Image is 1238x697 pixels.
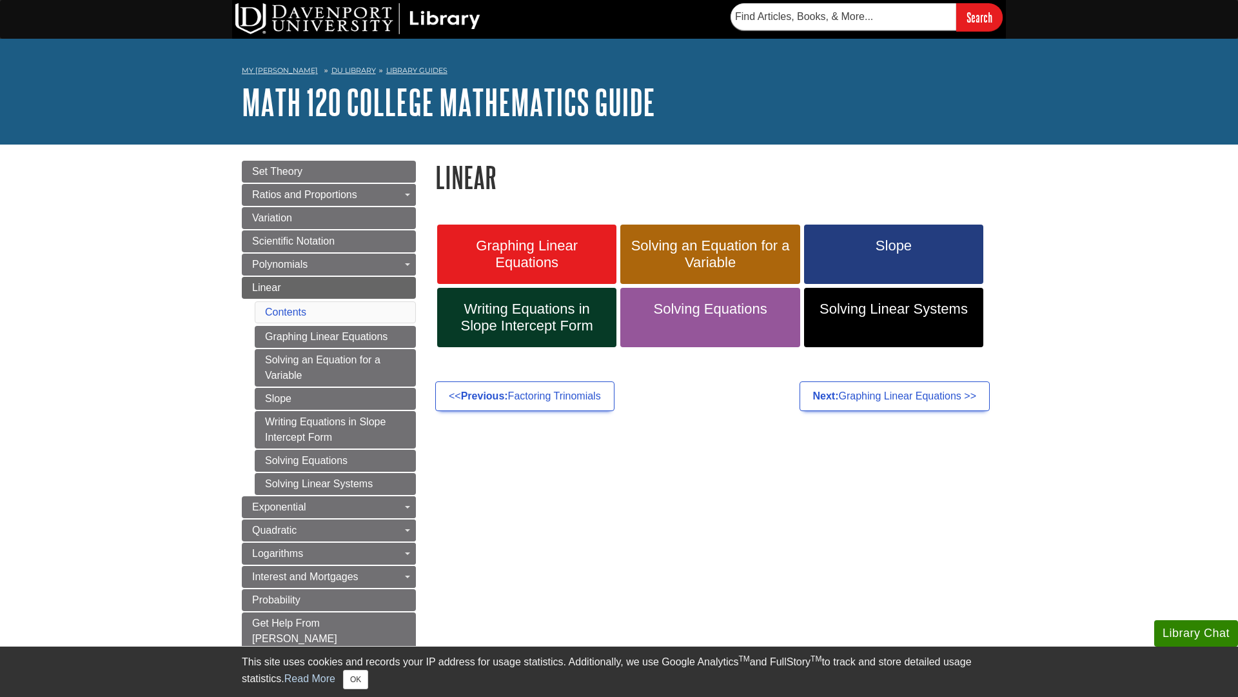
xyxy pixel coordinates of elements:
span: Scientific Notation [252,236,335,247]
a: Probability [242,589,416,611]
div: This site uses cookies and records your IP address for usage statistics. Additionally, we use Goo... [242,654,996,689]
sup: TM [738,654,749,663]
a: Writing Equations in Slope Intercept Form [437,288,616,347]
a: Slope [804,225,983,284]
button: Close [343,670,368,689]
a: Exponential [242,496,416,518]
a: Next:Graphing Linear Equations >> [800,381,990,411]
a: Logarithms [242,543,416,565]
span: Variation [252,212,292,223]
span: Linear [252,282,280,293]
a: DU Library [331,66,376,75]
a: Ratios and Proportions [242,184,416,206]
a: Solving an Equation for a Variable [255,349,416,387]
a: Graphing Linear Equations [437,225,616,284]
a: Polynomials [242,254,416,276]
div: Guide Page Menu [242,161,416,650]
span: Graphing Linear Equations [447,237,607,271]
a: Scientific Notation [242,230,416,252]
span: Solving an Equation for a Variable [630,237,790,271]
h1: Linear [435,161,996,194]
nav: breadcrumb [242,62,996,83]
span: Solving Equations [630,301,790,318]
span: Probability [252,594,300,605]
a: Solving Linear Systems [804,288,983,347]
span: Solving Linear Systems [814,301,974,318]
a: Get Help From [PERSON_NAME] [242,612,416,650]
a: Set Theory [242,161,416,183]
span: Logarithms [252,548,303,559]
strong: Previous: [461,390,508,401]
span: Interest and Mortgages [252,571,359,582]
a: Writing Equations in Slope Intercept Form [255,411,416,449]
a: Interest and Mortgages [242,566,416,588]
span: Quadratic [252,525,297,536]
a: Quadratic [242,520,416,541]
a: Linear [242,277,416,299]
a: Library Guides [386,66,447,75]
img: DU Library [235,3,480,34]
span: Exponential [252,501,306,512]
span: Writing Equations in Slope Intercept Form [447,301,607,334]
span: Polynomials [252,259,308,270]
span: Slope [814,237,974,254]
a: MATH 120 College Mathematics Guide [242,82,655,122]
a: Read More [284,673,335,684]
strong: Next: [813,390,839,401]
a: Solving an Equation for a Variable [620,225,800,284]
span: Ratios and Proportions [252,189,357,200]
a: <<Previous:Factoring Trinomials [435,381,614,411]
a: Contents [265,307,306,318]
input: Search [956,3,1003,31]
sup: TM [811,654,821,663]
span: Set Theory [252,166,302,177]
input: Find Articles, Books, & More... [731,3,956,30]
span: Get Help From [PERSON_NAME] [252,618,337,644]
a: Solving Equations [620,288,800,347]
button: Library Chat [1154,620,1238,647]
a: Variation [242,207,416,229]
form: Searches DU Library's articles, books, and more [731,3,1003,31]
a: Graphing Linear Equations [255,326,416,348]
a: Solving Linear Systems [255,473,416,495]
a: Slope [255,388,416,410]
a: Solving Equations [255,450,416,472]
a: My [PERSON_NAME] [242,65,318,76]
